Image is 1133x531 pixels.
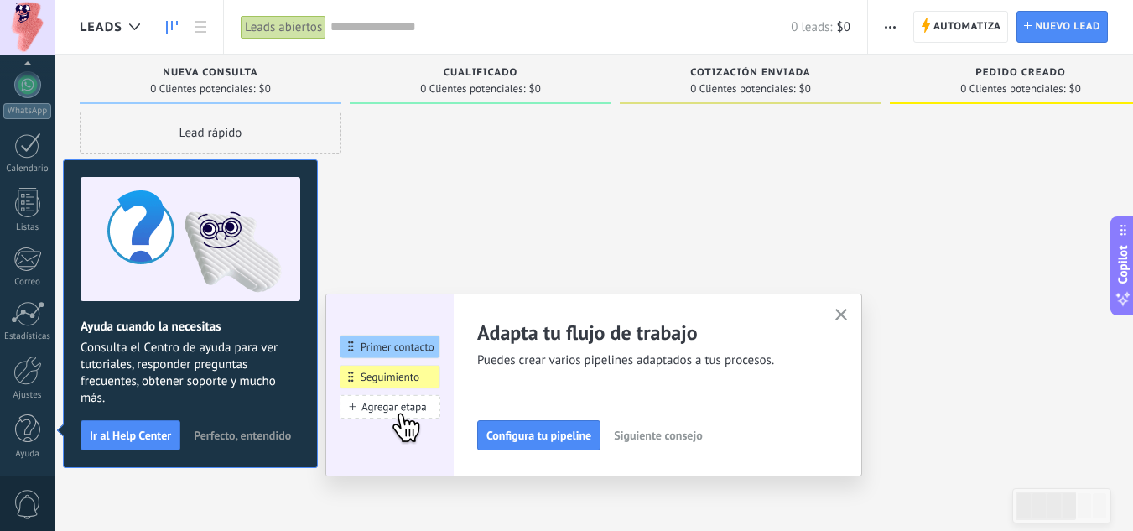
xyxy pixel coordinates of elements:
span: Consulta el Centro de ayuda para ver tutoriales, responder preguntas frecuentes, obtener soporte ... [81,340,300,407]
h2: Ayuda cuando la necesitas [81,319,300,335]
a: Leads [158,11,186,44]
span: 0 Clientes potenciales: [420,84,525,94]
span: Configura tu pipeline [486,429,591,441]
span: 0 Clientes potenciales: [690,84,795,94]
button: Más [878,11,902,43]
span: Copilot [1115,245,1131,284]
div: Correo [3,277,52,288]
span: 0 Clientes potenciales: [960,84,1065,94]
div: Calendario [3,164,52,174]
div: Ayuda [3,449,52,460]
span: Cualificado [444,67,518,79]
span: Automatiza [933,12,1001,42]
button: Ir al Help Center [81,420,180,450]
span: $0 [799,84,811,94]
h2: Adapta tu flujo de trabajo [477,320,814,346]
a: Nuevo lead [1016,11,1108,43]
a: Lista [186,11,215,44]
span: 0 leads: [791,19,832,35]
span: Siguiente consejo [614,429,702,441]
div: Listas [3,222,52,233]
span: $0 [529,84,541,94]
div: Cotización enviada [628,67,873,81]
span: $0 [837,19,850,35]
div: Nueva consulta [88,67,333,81]
button: Perfecto, entendido [186,423,299,448]
span: $0 [1069,84,1081,94]
a: Automatiza [913,11,1009,43]
button: Siguiente consejo [606,423,709,448]
span: Cotización enviada [690,67,811,79]
div: Estadísticas [3,331,52,342]
span: Ir al Help Center [90,429,171,441]
span: Pedido creado [975,67,1065,79]
div: Ajustes [3,390,52,401]
button: Configura tu pipeline [477,420,600,450]
div: WhatsApp [3,103,51,119]
span: Nueva consulta [163,67,257,79]
div: Cualificado [358,67,603,81]
span: Puedes crear varios pipelines adaptados a tus procesos. [477,352,814,369]
span: Leads [80,19,122,35]
div: Lead rápido [80,112,341,154]
div: Leads abiertos [241,15,326,39]
span: Perfecto, entendido [194,429,291,441]
span: Nuevo lead [1035,12,1100,42]
span: 0 Clientes potenciales: [150,84,255,94]
span: $0 [259,84,271,94]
